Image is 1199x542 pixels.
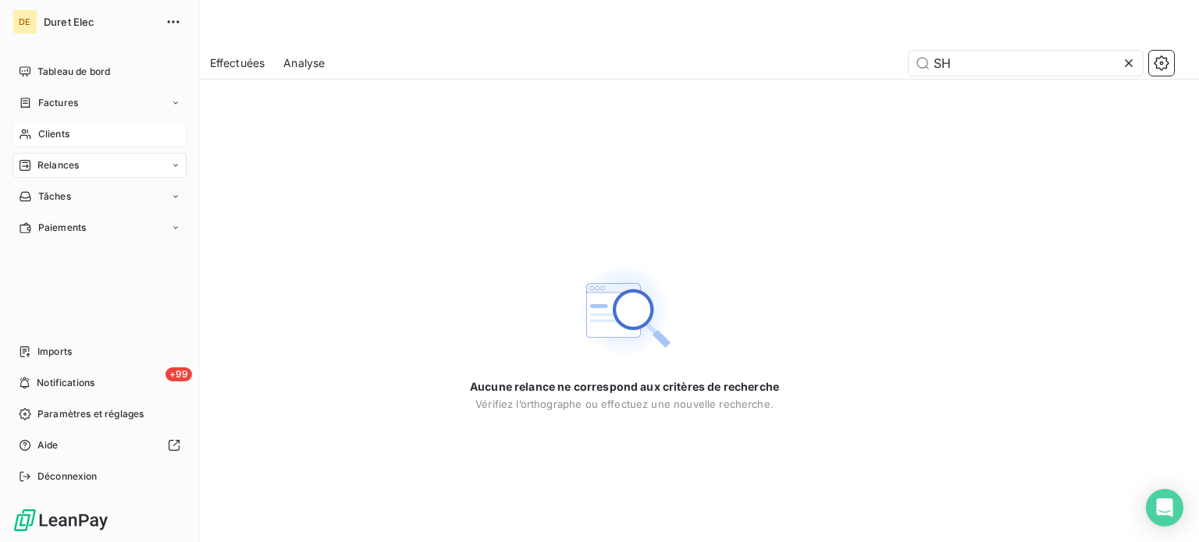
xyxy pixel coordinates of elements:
span: Tableau de bord [37,65,110,79]
span: Imports [37,345,72,359]
span: Aucune relance ne correspond aux critères de recherche [470,379,779,395]
div: Open Intercom Messenger [1146,489,1183,526]
input: Rechercher [909,51,1143,76]
img: Empty state [575,260,674,360]
span: +99 [165,367,192,381]
span: Clients [38,127,69,141]
span: Aide [37,438,59,452]
img: Logo LeanPay [12,508,109,533]
span: Analyse [283,55,325,71]
span: Paiements [38,221,86,235]
span: Déconnexion [37,469,98,484]
span: Tâches [38,190,71,204]
span: Notifications [37,376,94,390]
div: DE [12,9,37,34]
span: Paramètres et réglages [37,407,144,421]
span: Vérifiez l’orthographe ou effectuez une nouvelle recherche. [475,398,774,410]
a: Aide [12,433,187,458]
span: Factures [38,96,78,110]
span: Duret Elec [44,16,156,28]
span: Relances [37,158,79,172]
span: Effectuées [210,55,265,71]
